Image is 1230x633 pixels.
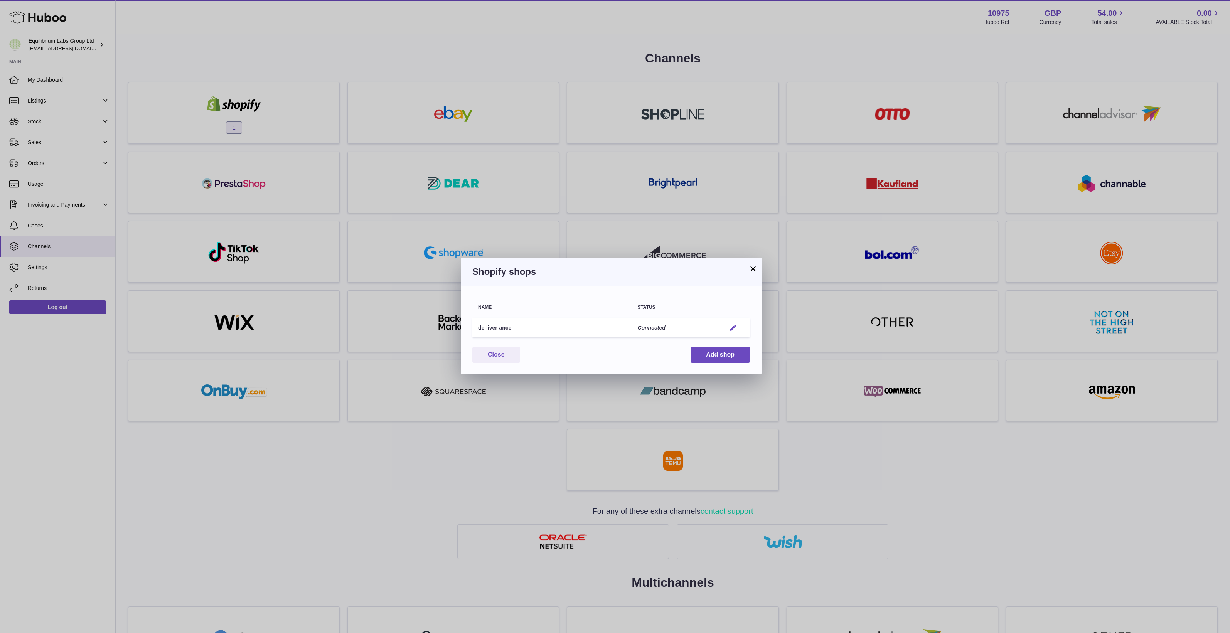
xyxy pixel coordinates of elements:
button: × [748,264,758,273]
td: Connected [632,318,720,338]
div: Name [478,305,626,310]
button: Close [472,347,520,363]
td: de-liver-ance [472,318,632,338]
div: Status [637,305,714,310]
button: Add shop [691,347,750,363]
h3: Shopify shops [472,266,750,278]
